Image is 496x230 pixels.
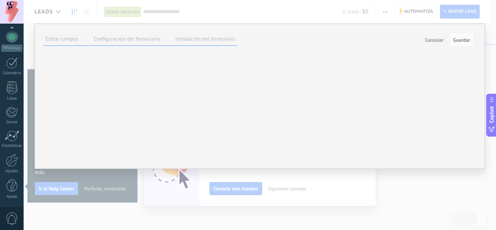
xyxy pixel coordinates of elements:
div: Calendario [1,71,23,76]
div: WhatsApp [1,45,22,52]
div: Correo [1,120,23,125]
div: Listas [1,96,23,101]
span: Copilot [488,106,495,123]
button: Cancelar [422,33,447,47]
label: Instalación del formulario [175,36,235,43]
div: Estadísticas [1,144,23,148]
label: Editar campos [45,36,78,43]
button: Guardar [449,33,474,47]
div: Ajustes [1,169,23,174]
div: Ayuda [1,194,23,199]
label: Configuración del formulario [94,36,160,43]
span: Guardar [453,37,470,43]
span: Cancelar [425,37,444,43]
